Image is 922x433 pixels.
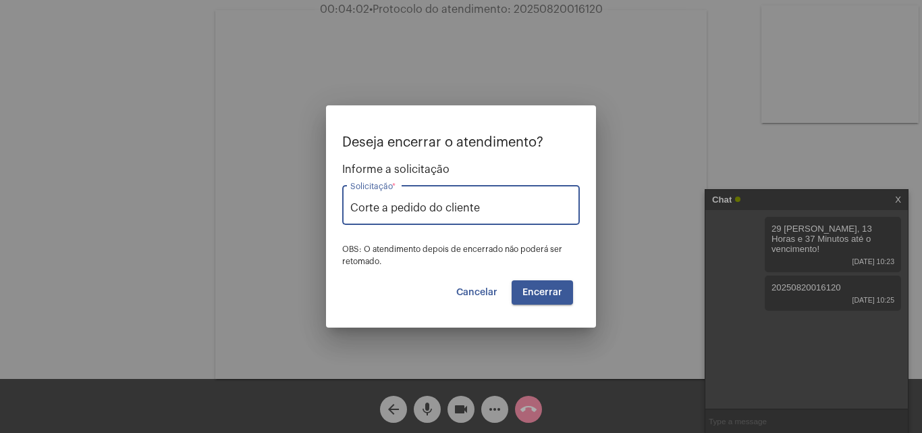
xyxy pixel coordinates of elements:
[445,280,508,305] button: Cancelar
[350,202,572,214] input: Buscar solicitação
[342,245,562,265] span: OBS: O atendimento depois de encerrado não poderá ser retomado.
[342,163,580,176] span: Informe a solicitação
[456,288,497,297] span: Cancelar
[522,288,562,297] span: Encerrar
[512,280,573,305] button: Encerrar
[342,135,580,150] p: Deseja encerrar o atendimento?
